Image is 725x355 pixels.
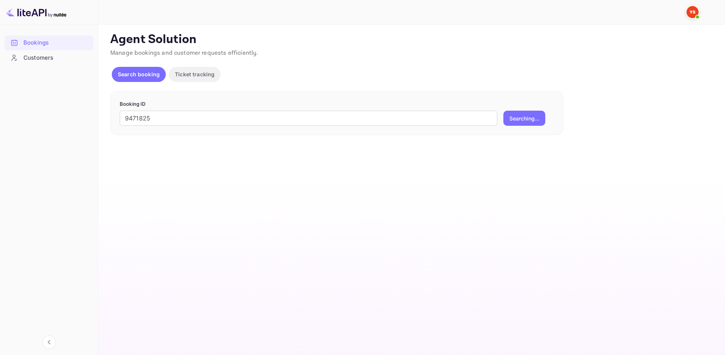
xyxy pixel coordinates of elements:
p: Agent Solution [110,32,711,47]
p: Ticket tracking [175,70,214,78]
input: Enter Booking ID (e.g., 63782194) [120,111,497,126]
span: Manage bookings and customer requests efficiently. [110,49,258,57]
div: Customers [23,54,89,62]
button: Searching... [503,111,545,126]
p: Booking ID [120,100,554,108]
p: Search booking [118,70,160,78]
a: Customers [5,51,93,65]
a: Bookings [5,35,93,49]
div: Bookings [23,39,89,47]
div: Bookings [5,35,93,50]
img: Yandex Support [686,6,699,18]
img: LiteAPI logo [6,6,66,18]
button: Collapse navigation [42,335,56,349]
